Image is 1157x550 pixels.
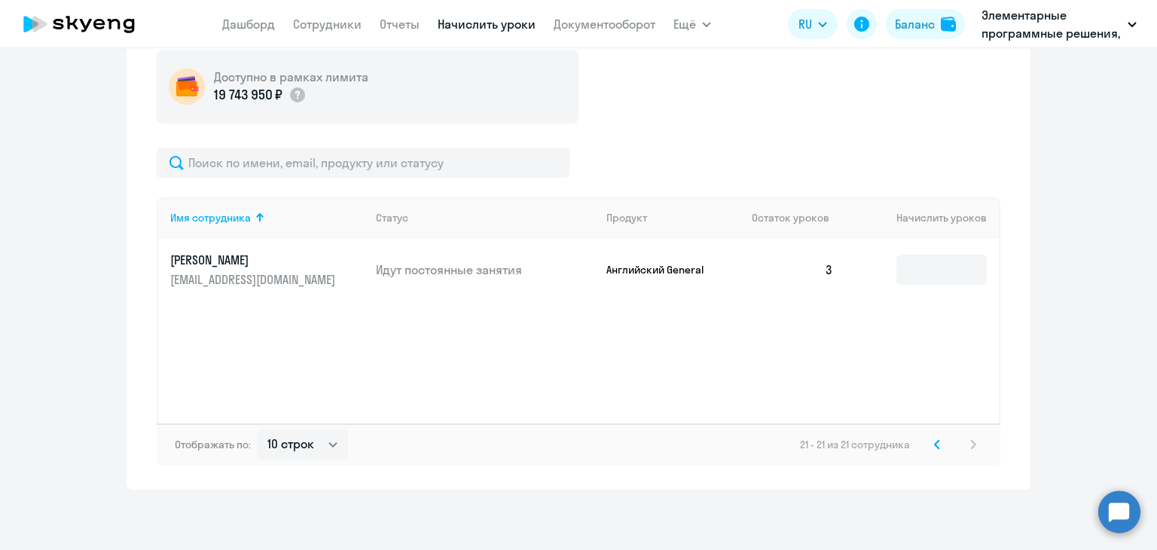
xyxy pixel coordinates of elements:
h5: Доступно в рамках лимита [214,69,368,85]
span: RU [798,15,812,33]
div: Продукт [606,211,647,225]
p: Английский General [606,263,719,277]
a: Документооборот [554,17,655,32]
span: Ещё [673,15,696,33]
p: [EMAIL_ADDRESS][DOMAIN_NAME] [170,271,339,288]
td: 3 [740,238,845,301]
div: Имя сотрудника [170,211,364,225]
input: Поиск по имени, email, продукту или статусу [157,148,569,178]
a: Отчеты [380,17,420,32]
img: wallet-circle.png [169,69,205,105]
p: [PERSON_NAME] [170,252,339,268]
div: Остаток уроков [752,211,845,225]
button: Ещё [673,9,711,39]
div: Статус [376,211,408,225]
p: Элементарные программные решения, ЭЛЕМЕНТАРНЫЕ ПРОГРАММНЫЕ РЕШЕНИЯ, ООО [981,6,1122,42]
a: Сотрудники [293,17,362,32]
p: Идут постоянные занятия [376,261,594,278]
span: Остаток уроков [752,211,829,225]
div: Имя сотрудника [170,211,251,225]
th: Начислить уроков [845,197,999,238]
button: RU [788,9,838,39]
div: Статус [376,211,594,225]
div: Продукт [606,211,740,225]
img: balance [941,17,956,32]
div: Баланс [895,15,935,33]
span: Отображать по: [175,438,251,451]
button: Балансbalance [886,9,965,39]
p: 19 743 950 ₽ [214,85,282,105]
button: Элементарные программные решения, ЭЛЕМЕНТАРНЫЕ ПРОГРАММНЫЕ РЕШЕНИЯ, ООО [974,6,1144,42]
a: Дашборд [222,17,275,32]
a: [PERSON_NAME][EMAIL_ADDRESS][DOMAIN_NAME] [170,252,364,288]
a: Начислить уроки [438,17,536,32]
span: 21 - 21 из 21 сотрудника [800,438,910,451]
